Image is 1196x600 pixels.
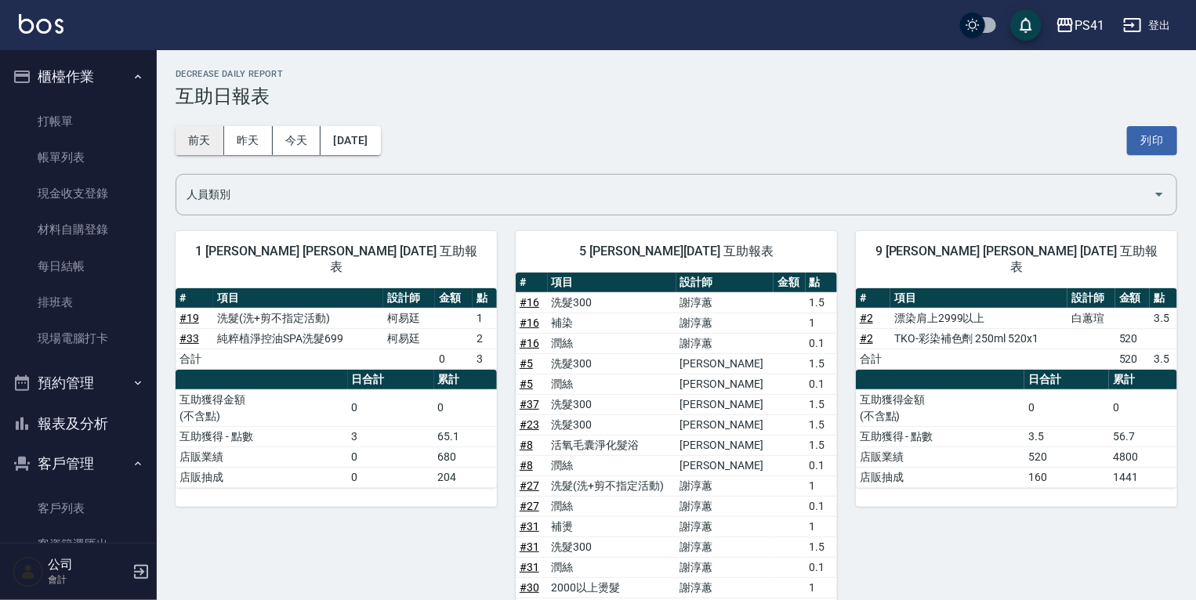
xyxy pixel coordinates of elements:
th: 設計師 [676,273,774,293]
a: 現場電腦打卡 [6,320,150,356]
td: 0.1 [806,455,837,475]
a: 帳單列表 [6,139,150,175]
td: 56.7 [1109,426,1177,446]
td: 店販業績 [856,446,1024,467]
td: 0.1 [806,496,837,516]
a: #2 [860,332,873,345]
td: 合計 [856,349,890,369]
td: 520 [1024,446,1109,467]
span: 5 [PERSON_NAME][DATE] 互助報表 [535,244,818,259]
td: 0.1 [806,374,837,394]
td: 純粹植淨控油SPA洗髮699 [213,328,383,349]
td: 洗髮300 [548,394,676,414]
div: PS41 [1075,16,1104,35]
td: 合計 [176,349,213,369]
td: 1.5 [806,394,837,414]
td: 洗髮300 [548,353,676,374]
p: 會計 [48,573,128,587]
a: #33 [179,332,199,345]
td: 互助獲得金額 (不含點) [176,389,348,426]
td: 1 [806,475,837,496]
td: 漂染肩上2999以上 [890,308,1067,328]
td: [PERSON_NAME] [676,353,774,374]
td: 洗髮(洗+剪不指定活動) [548,475,676,496]
td: 0 [1109,389,1177,426]
td: 洗髮300 [548,537,676,557]
td: 0 [434,389,497,426]
td: 4800 [1109,446,1177,467]
img: Person [13,556,44,587]
td: 謝淳蕙 [676,496,774,516]
td: 0 [348,389,434,426]
th: # [516,273,548,293]
th: 點 [1150,288,1177,309]
a: #8 [520,439,533,451]
th: 累計 [434,370,497,390]
td: 204 [434,467,497,487]
td: 謝淳蕙 [676,333,774,353]
td: 謝淳蕙 [676,577,774,598]
span: 1 [PERSON_NAME] [PERSON_NAME] [DATE] 互助報表 [194,244,478,275]
th: 金額 [1115,288,1150,309]
th: 點 [806,273,837,293]
td: 2 [473,328,497,349]
button: 櫃檯作業 [6,56,150,97]
td: 謝淳蕙 [676,313,774,333]
td: 柯易廷 [383,328,435,349]
button: Open [1147,182,1172,207]
td: 0 [348,446,434,467]
a: 每日結帳 [6,248,150,284]
td: 謝淳蕙 [676,475,774,496]
td: 柯易廷 [383,308,435,328]
td: 0 [348,467,434,487]
a: 客資篩選匯出 [6,526,150,562]
h2: Decrease Daily Report [176,69,1177,79]
table: a dense table [856,370,1177,488]
td: [PERSON_NAME] [676,374,774,394]
button: 今天 [273,126,321,155]
a: #31 [520,561,539,573]
td: [PERSON_NAME] [676,394,774,414]
a: 打帳單 [6,103,150,139]
button: 報表及分析 [6,403,150,444]
td: [PERSON_NAME] [676,435,774,455]
td: 0 [435,349,473,369]
td: 潤絲 [548,455,676,475]
td: 1 [806,313,837,333]
td: 互助獲得 - 點數 [176,426,348,446]
table: a dense table [856,288,1177,370]
a: 排班表 [6,284,150,320]
th: # [176,288,213,309]
button: 前天 [176,126,224,155]
td: 店販業績 [176,446,348,467]
td: 補燙 [548,516,676,537]
span: 9 [PERSON_NAME] [PERSON_NAME] [DATE] 互助報表 [875,244,1158,275]
th: 累計 [1109,370,1177,390]
td: 潤絲 [548,374,676,394]
button: 客戶管理 [6,443,150,484]
td: 互助獲得 - 點數 [856,426,1024,446]
input: 人員名稱 [183,181,1147,208]
h5: 公司 [48,557,128,573]
td: 1.5 [806,414,837,435]
td: 1441 [1109,467,1177,487]
td: [PERSON_NAME] [676,455,774,475]
button: 昨天 [224,126,273,155]
td: 白蕙瑄 [1067,308,1114,328]
th: 項目 [890,288,1067,309]
a: #37 [520,398,539,410]
a: #16 [520,296,539,309]
a: #30 [520,581,539,594]
th: 日合計 [1024,370,1109,390]
table: a dense table [176,370,497,488]
th: # [856,288,890,309]
button: save [1010,9,1042,41]
td: 謝淳蕙 [676,537,774,557]
td: 1.5 [806,537,837,557]
td: 謝淳蕙 [676,516,774,537]
button: 預約管理 [6,363,150,403]
a: #2 [860,312,873,324]
td: 1.5 [806,435,837,455]
th: 點 [473,288,497,309]
a: #27 [520,479,539,492]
